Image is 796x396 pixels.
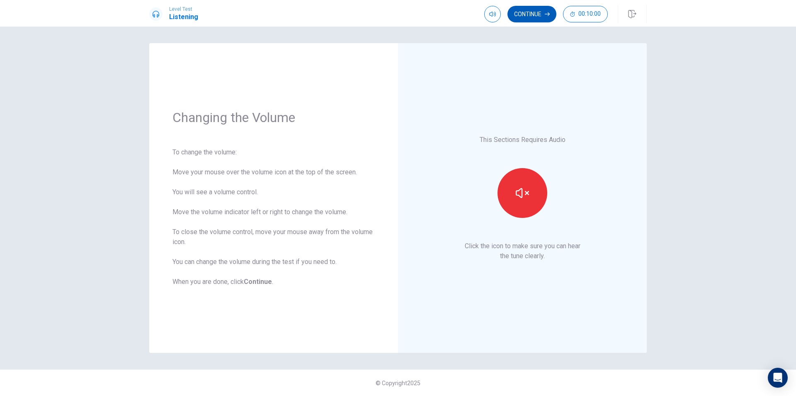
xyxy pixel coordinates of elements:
[578,11,601,17] span: 00:10:00
[768,368,788,388] div: Open Intercom Messenger
[507,6,556,22] button: Continue
[244,278,272,286] b: Continue
[563,6,608,22] button: 00:10:00
[376,380,420,386] span: © Copyright 2025
[172,147,375,287] div: To change the volume: Move your mouse over the volume icon at the top of the screen. You will see...
[169,12,198,22] h1: Listening
[169,6,198,12] span: Level Test
[480,135,565,145] p: This Sections Requires Audio
[172,109,375,126] h1: Changing the Volume
[465,241,580,261] p: Click the icon to make sure you can hear the tune clearly.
